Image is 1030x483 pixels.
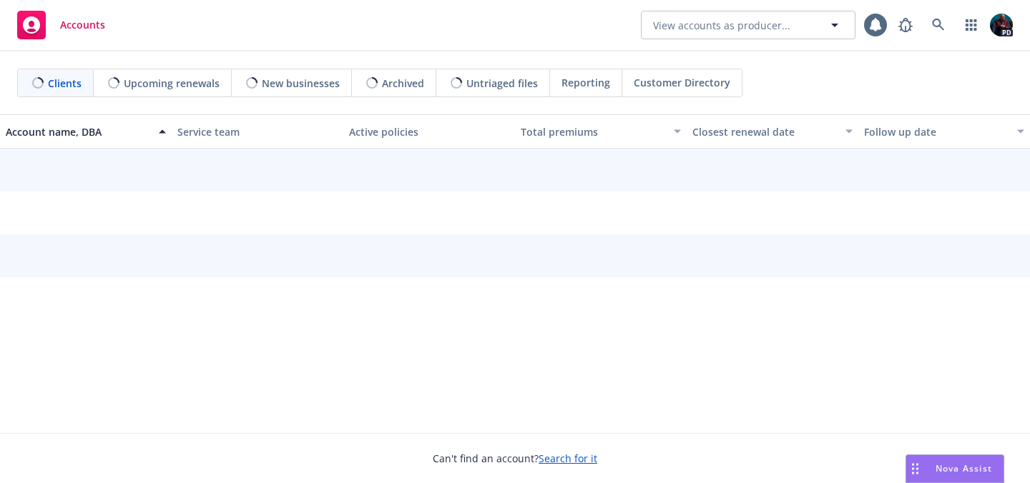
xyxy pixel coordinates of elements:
button: Service team [172,114,343,149]
a: Accounts [11,5,111,45]
a: Switch app [957,11,986,39]
button: Total premiums [515,114,687,149]
span: Reporting [561,75,610,90]
span: Accounts [60,19,105,31]
a: Search [924,11,953,39]
div: Account name, DBA [6,124,150,139]
button: Follow up date [858,114,1030,149]
span: Can't find an account? [433,451,597,466]
a: Report a Bug [891,11,920,39]
div: Drag to move [906,455,924,482]
a: Search for it [539,452,597,465]
div: Active policies [349,124,509,139]
span: View accounts as producer... [653,18,790,33]
div: Total premiums [521,124,665,139]
div: Service team [177,124,338,139]
span: Untriaged files [466,76,538,91]
span: Customer Directory [634,75,730,90]
span: Nova Assist [936,462,992,474]
button: Active policies [343,114,515,149]
span: New businesses [262,76,340,91]
button: Nova Assist [906,454,1004,483]
span: Upcoming renewals [124,76,220,91]
img: photo [990,14,1013,36]
button: Closest renewal date [687,114,858,149]
span: Archived [382,76,424,91]
span: Clients [48,76,82,91]
div: Follow up date [864,124,1009,139]
div: Closest renewal date [692,124,837,139]
button: View accounts as producer... [641,11,855,39]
